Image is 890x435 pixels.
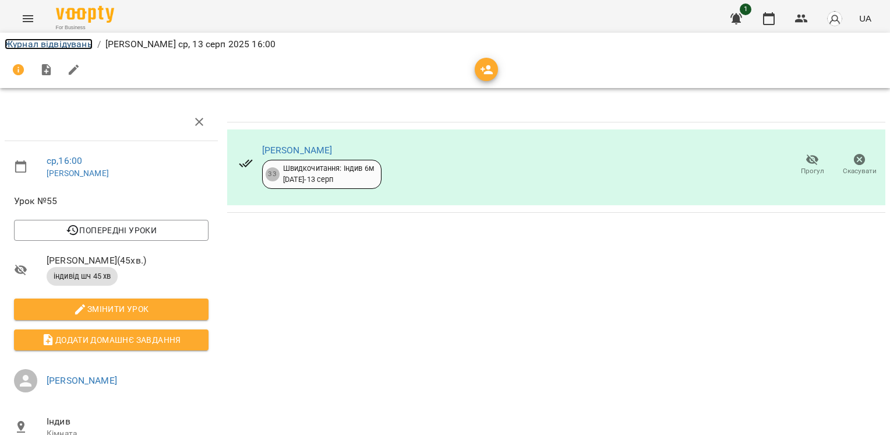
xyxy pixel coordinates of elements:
[47,415,209,429] span: Індив
[5,37,885,51] nav: breadcrumb
[740,3,751,15] span: 1
[854,8,876,29] button: UA
[266,167,280,181] div: 33
[14,194,209,208] span: Урок №55
[14,299,209,320] button: Змінити урок
[843,166,877,176] span: Скасувати
[14,5,42,33] button: Menu
[14,329,209,350] button: Додати домашнє завдання
[56,24,114,31] span: For Business
[859,12,871,24] span: UA
[801,166,824,176] span: Прогул
[14,220,209,241] button: Попередні уроки
[262,145,333,156] a: [PERSON_NAME]
[23,333,199,347] span: Додати домашнє завдання
[47,155,82,166] a: ср , 16:00
[105,37,276,51] p: [PERSON_NAME] ср, 13 серп 2025 16:00
[827,10,843,27] img: avatar_s.png
[5,38,93,50] a: Журнал відвідувань
[47,254,209,268] span: [PERSON_NAME] ( 45 хв. )
[836,149,883,181] button: Скасувати
[47,169,109,178] a: [PERSON_NAME]
[283,163,374,185] div: Швидкочитання: Індив 6м [DATE] - 13 серп
[97,37,101,51] li: /
[47,375,117,386] a: [PERSON_NAME]
[56,6,114,23] img: Voopty Logo
[23,223,199,237] span: Попередні уроки
[789,149,836,181] button: Прогул
[47,271,118,282] span: індивід шч 45 хв
[23,302,199,316] span: Змінити урок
